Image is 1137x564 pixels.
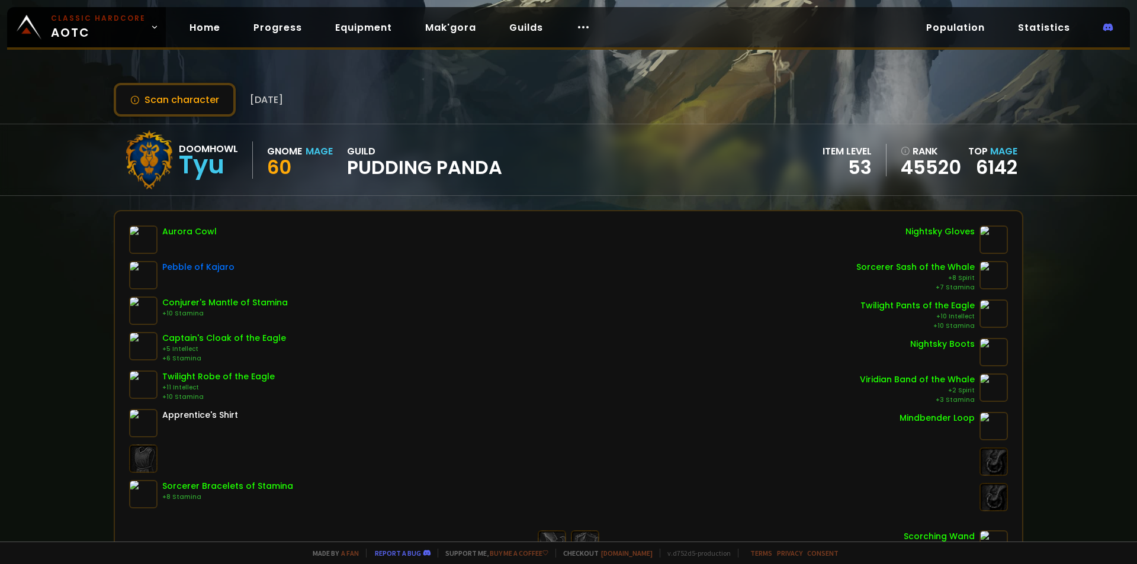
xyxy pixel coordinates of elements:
[500,15,553,40] a: Guilds
[129,296,158,325] img: item-9850
[129,370,158,399] img: item-7430
[601,549,653,557] a: [DOMAIN_NAME]
[968,144,1017,159] div: Top
[1008,15,1080,40] a: Statistics
[856,261,975,273] div: Sorcerer Sash of the Whale
[490,549,548,557] a: Buy me a coffee
[162,344,286,354] div: +5 Intellect
[900,412,975,424] div: Mindbender Loop
[375,549,421,557] a: Report a bug
[129,332,158,360] img: item-7492
[917,15,994,40] a: Population
[129,261,158,289] img: item-19599
[51,13,146,24] small: Classic Hardcore
[901,159,961,176] a: 45520
[162,392,275,402] div: +10 Stamina
[979,261,1008,289] img: item-9875
[306,144,333,159] div: Mage
[162,225,217,238] div: Aurora Cowl
[306,549,359,557] span: Made by
[910,338,975,350] div: Nightsky Boots
[162,383,275,392] div: +11 Intellect
[777,549,802,557] a: Privacy
[162,492,293,502] div: +8 Stamina
[267,154,291,181] span: 60
[555,549,653,557] span: Checkout
[860,312,975,321] div: +10 Intellect
[162,332,286,344] div: Captain's Cloak of the Eagle
[901,144,961,159] div: rank
[326,15,402,40] a: Equipment
[129,225,158,254] img: item-4041
[979,412,1008,440] img: item-5009
[129,480,158,508] img: item-9879
[416,15,486,40] a: Mak'gora
[860,321,975,331] div: +10 Stamina
[990,144,1017,158] span: Mage
[807,549,839,557] a: Consent
[129,409,158,437] img: item-6096
[823,144,872,159] div: item level
[860,386,975,395] div: +2 Spirit
[823,159,872,176] div: 53
[162,409,238,421] div: Apprentice's Shirt
[250,92,283,107] span: [DATE]
[979,338,1008,366] img: item-6406
[979,225,1008,254] img: item-4040
[51,13,146,41] span: AOTC
[860,395,975,405] div: +3 Stamina
[341,549,359,557] a: a fan
[244,15,311,40] a: Progress
[162,480,293,492] div: Sorcerer Bracelets of Stamina
[347,159,502,176] span: Pudding Panda
[179,141,238,156] div: Doomhowl
[860,373,975,386] div: Viridian Band of the Whale
[7,7,166,47] a: Classic HardcoreAOTC
[162,370,275,383] div: Twilight Robe of the Eagle
[162,354,286,363] div: +6 Stamina
[162,296,288,309] div: Conjurer's Mantle of Stamina
[162,261,235,273] div: Pebble of Kajaro
[179,156,238,174] div: Tyu
[905,225,975,238] div: Nightsky Gloves
[860,299,975,312] div: Twilight Pants of the Eagle
[438,549,548,557] span: Support me,
[114,83,236,117] button: Scan character
[979,373,1008,402] img: item-11982
[660,549,731,557] span: v. d752d5 - production
[979,299,1008,328] img: item-7431
[856,283,975,292] div: +7 Stamina
[180,15,230,40] a: Home
[267,144,302,159] div: Gnome
[347,144,502,176] div: guild
[904,530,975,543] div: Scorching Wand
[750,549,772,557] a: Terms
[856,273,975,283] div: +8 Spirit
[976,154,1017,181] a: 6142
[162,309,288,318] div: +10 Stamina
